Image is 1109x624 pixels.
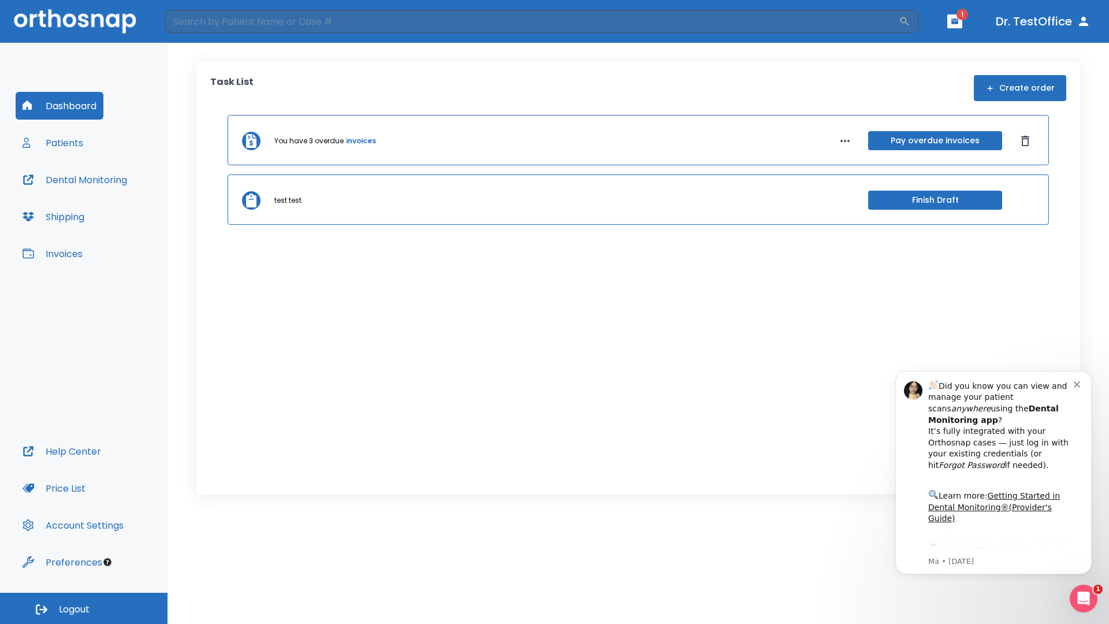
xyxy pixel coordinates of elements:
[957,9,968,20] span: 1
[16,437,108,465] button: Help Center
[102,557,113,567] div: Tooltip anchor
[16,474,92,502] button: Price List
[991,11,1095,32] button: Dr. TestOffice
[16,92,103,120] button: Dashboard
[346,136,376,146] a: invoices
[868,191,1002,210] button: Finish Draft
[16,129,90,157] button: Patients
[14,9,136,33] img: Orthosnap
[16,240,90,268] button: Invoices
[878,361,1109,581] iframe: Intercom notifications message
[165,10,899,33] input: Search by Patient Name or Case #
[210,75,254,101] p: Task List
[868,131,1002,150] button: Pay overdue invoices
[59,603,90,616] span: Logout
[50,184,153,205] a: App Store
[974,75,1066,101] button: Create order
[16,511,131,539] button: Account Settings
[50,181,196,240] div: Download the app: | ​ Let us know if you need help getting started!
[1016,132,1034,150] button: Dismiss
[1070,585,1097,612] iframe: Intercom live chat
[1093,585,1103,594] span: 1
[16,548,109,576] button: Preferences
[16,166,134,194] button: Dental Monitoring
[50,196,196,206] p: Message from Ma, sent 8w ago
[274,136,344,146] p: You have 3 overdue
[196,18,205,27] button: Dismiss notification
[16,203,91,231] button: Shipping
[274,195,302,206] p: test test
